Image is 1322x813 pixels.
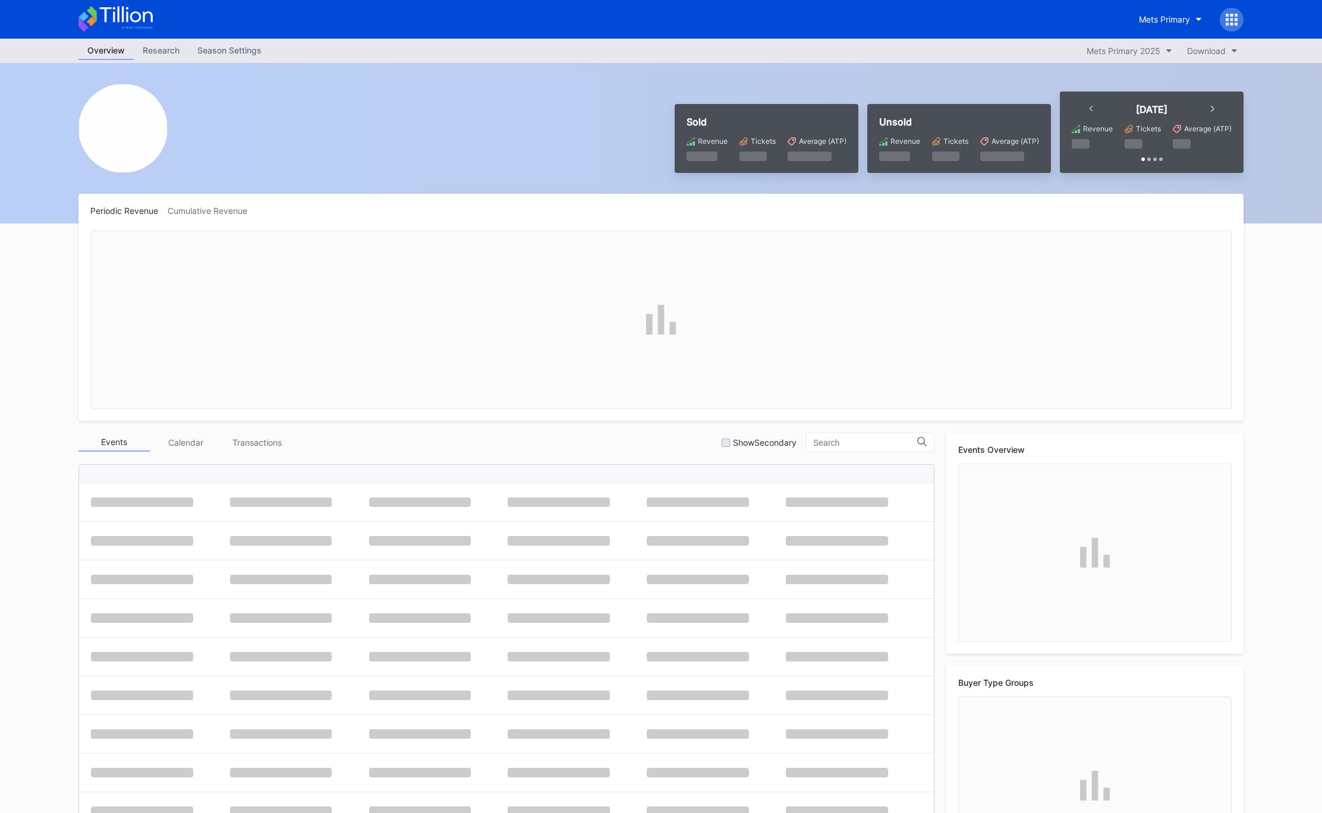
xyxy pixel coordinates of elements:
[958,445,1232,455] div: Events Overview
[943,137,968,146] div: Tickets
[168,206,257,216] div: Cumulative Revenue
[78,42,134,60] a: Overview
[150,433,221,452] div: Calendar
[879,116,1039,128] div: Unsold
[1184,124,1232,133] div: Average (ATP)
[890,137,920,146] div: Revenue
[799,137,846,146] div: Average (ATP)
[751,137,776,146] div: Tickets
[134,42,188,59] div: Research
[958,677,1232,688] div: Buyer Type Groups
[1136,103,1167,115] div: [DATE]
[1081,43,1178,59] button: Mets Primary 2025
[1181,43,1244,59] button: Download
[813,438,917,448] input: Search
[134,42,188,60] a: Research
[1187,46,1226,56] div: Download
[733,437,797,448] div: Show Secondary
[1139,14,1190,24] div: Mets Primary
[687,116,846,128] div: Sold
[78,433,150,452] div: Events
[188,42,270,59] div: Season Settings
[188,42,270,60] a: Season Settings
[1083,124,1113,133] div: Revenue
[991,137,1039,146] div: Average (ATP)
[1136,124,1161,133] div: Tickets
[1130,8,1211,30] button: Mets Primary
[1087,46,1160,56] div: Mets Primary 2025
[221,433,292,452] div: Transactions
[698,137,728,146] div: Revenue
[90,206,168,216] div: Periodic Revenue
